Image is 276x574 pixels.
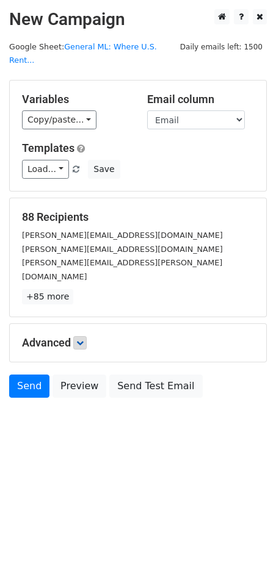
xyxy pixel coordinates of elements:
h5: 88 Recipients [22,210,254,224]
button: Save [88,160,120,179]
a: Send Test Email [109,375,202,398]
iframe: Chat Widget [215,515,276,574]
h5: Advanced [22,336,254,350]
a: Send [9,375,49,398]
h5: Email column [147,93,254,106]
small: [PERSON_NAME][EMAIL_ADDRESS][PERSON_NAME][DOMAIN_NAME] [22,258,222,281]
a: General ML: Where U.S. Rent... [9,42,157,65]
small: [PERSON_NAME][EMAIL_ADDRESS][DOMAIN_NAME] [22,245,223,254]
a: +85 more [22,289,73,304]
a: Preview [53,375,106,398]
a: Templates [22,142,74,154]
h5: Variables [22,93,129,106]
small: [PERSON_NAME][EMAIL_ADDRESS][DOMAIN_NAME] [22,231,223,240]
small: Google Sheet: [9,42,157,65]
span: Daily emails left: 1500 [176,40,267,54]
a: Daily emails left: 1500 [176,42,267,51]
h2: New Campaign [9,9,267,30]
a: Load... [22,160,69,179]
a: Copy/paste... [22,110,96,129]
